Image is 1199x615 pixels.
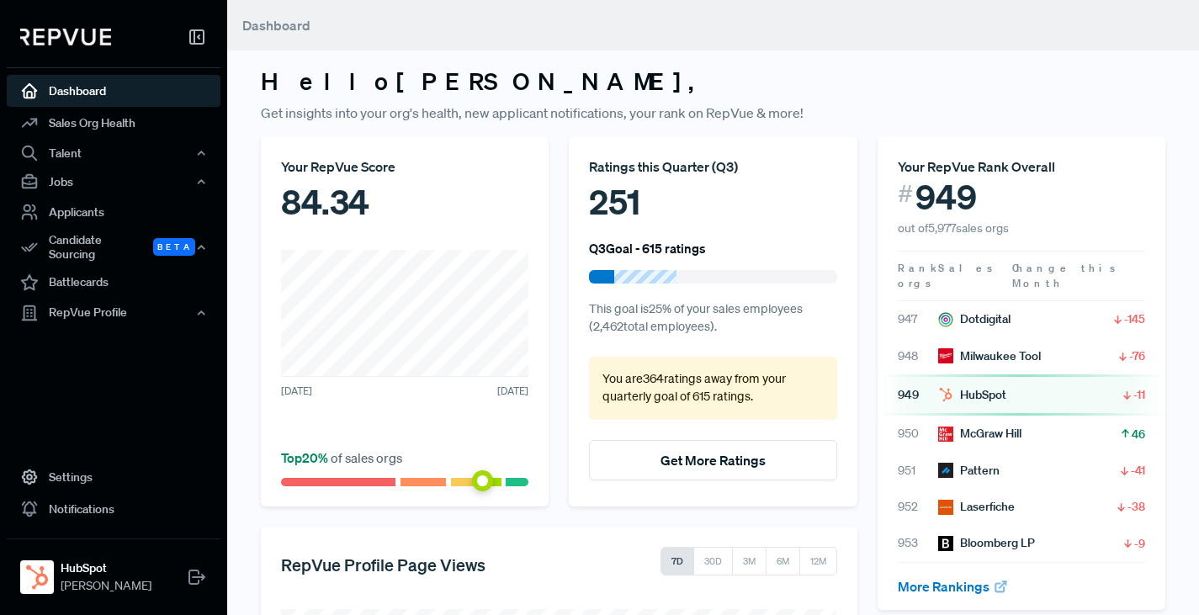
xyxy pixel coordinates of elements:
a: Notifications [7,493,220,525]
span: 949 [915,177,977,217]
div: Dotdigital [938,310,1011,328]
span: -9 [1134,535,1145,552]
span: 948 [898,347,938,365]
span: 953 [898,534,938,552]
span: of sales orgs [281,449,402,466]
a: Battlecards [7,267,220,299]
div: Ratings this Quarter ( Q3 ) [589,156,836,177]
a: Dashboard [7,75,220,107]
button: 12M [799,547,837,575]
span: -38 [1127,498,1145,515]
img: RepVue [20,29,111,45]
div: Bloomberg LP [938,534,1035,552]
div: Pattern [938,462,1000,480]
p: Get insights into your org's health, new applicant notifications, your rank on RepVue & more! [261,103,1165,123]
img: HubSpot [24,564,50,591]
span: # [898,177,913,211]
img: McGraw Hill [938,427,953,442]
div: Candidate Sourcing [7,228,220,267]
strong: HubSpot [61,559,151,577]
span: 951 [898,462,938,480]
div: Laserfiche [938,498,1015,516]
h3: Hello [PERSON_NAME] , [261,67,1165,96]
span: Change this Month [1012,261,1118,290]
div: 251 [589,177,836,227]
button: Talent [7,139,220,167]
div: 84.34 [281,177,528,227]
span: [PERSON_NAME] [61,577,151,595]
h6: Q3 Goal - 615 ratings [589,241,706,256]
span: 947 [898,310,938,328]
span: Dashboard [242,17,310,34]
h5: RepVue Profile Page Views [281,554,485,575]
div: Milwaukee Tool [938,347,1041,365]
img: Dotdigital [938,312,953,327]
button: 3M [732,547,767,575]
span: -145 [1124,310,1145,327]
span: Your RepVue Rank Overall [898,158,1055,175]
button: 6M [766,547,800,575]
a: More Rankings [898,578,1009,595]
span: Rank [898,261,938,276]
span: Beta [153,238,195,256]
span: Sales orgs [898,261,995,290]
span: 949 [898,386,938,404]
button: 30D [693,547,733,575]
button: Jobs [7,167,220,196]
div: McGraw Hill [938,425,1021,443]
span: Top 20 % [281,449,331,466]
a: Settings [7,461,220,493]
span: out of 5,977 sales orgs [898,220,1009,236]
span: 950 [898,425,938,443]
span: -76 [1129,347,1145,364]
span: 46 [1132,426,1145,443]
a: Sales Org Health [7,107,220,139]
div: Your RepVue Score [281,156,528,177]
span: -41 [1131,462,1145,479]
button: Candidate Sourcing Beta [7,228,220,267]
img: Pattern [938,463,953,478]
span: [DATE] [281,384,312,399]
button: RepVue Profile [7,299,220,327]
a: HubSpotHubSpot[PERSON_NAME] [7,538,220,602]
a: Applicants [7,196,220,228]
p: You are 364 ratings away from your quarterly goal of 615 ratings . [602,370,823,406]
img: HubSpot [938,387,953,402]
img: Milwaukee Tool [938,348,953,363]
img: Bloomberg LP [938,536,953,551]
button: Get More Ratings [589,440,836,480]
div: HubSpot [938,386,1006,404]
span: -11 [1133,386,1145,403]
span: 952 [898,498,938,516]
p: This goal is 25 % of your sales employees ( 2,462 total employees). [589,300,836,337]
span: [DATE] [497,384,528,399]
img: Laserfiche [938,500,953,515]
button: 7D [661,547,694,575]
